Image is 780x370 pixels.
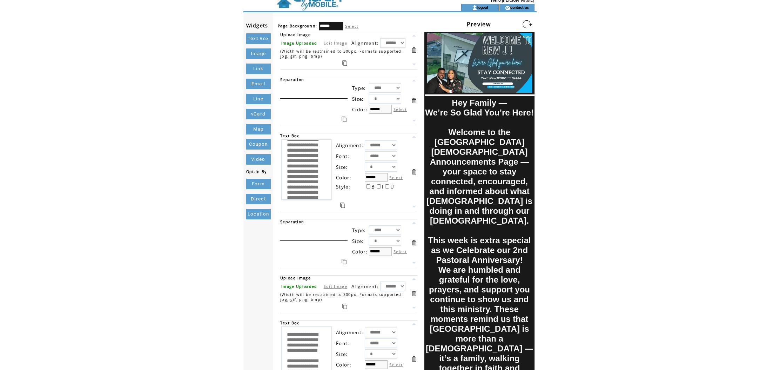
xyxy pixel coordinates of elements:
[340,203,345,208] a: Duplicate this item
[467,20,491,28] span: Preview
[411,239,417,246] a: Delete this item
[472,5,477,11] img: account_icon.gif
[280,292,403,302] span: (Width will be restrained to 300px. Formats supported: jpg, gif, png, bmp)
[411,304,417,311] a: Move this item down
[342,117,347,122] a: Duplicate this item
[246,109,271,119] a: vCard
[345,24,358,29] label: Select
[336,329,363,336] span: Alignment:
[411,61,417,68] a: Move this item down
[382,184,384,190] span: I
[411,290,417,297] a: Delete this item
[246,169,267,174] span: Opt-in By
[390,184,394,190] span: U
[411,32,417,39] a: Move this item up
[278,24,317,28] span: Page Background:
[246,209,271,219] a: Location
[336,142,363,148] span: Alignment:
[336,174,351,181] span: Color:
[336,184,350,190] span: Style:
[336,164,348,170] span: Size:
[342,304,347,309] a: Duplicate this item
[411,117,417,124] a: Move this item down
[371,184,375,190] span: B
[411,77,417,84] a: Move this item up
[411,276,417,282] a: Move this item up
[280,219,304,224] span: Separation
[280,276,311,280] span: Upload Image
[352,85,366,91] span: Type:
[246,124,271,134] a: Map
[477,5,488,9] a: logout
[389,175,403,180] label: Select
[280,49,403,59] span: (Width will be restrained to 300px. Formats supported: jpg, gif, png, bmp)
[352,96,364,102] span: Size:
[280,321,300,325] span: Text Box
[411,259,417,266] a: Move this item down
[246,33,271,44] a: Text Box
[246,139,271,150] a: Coupon
[246,22,268,29] span: Widgets
[352,106,368,113] span: Color:
[280,32,311,37] span: Upload Image
[336,351,348,357] span: Size:
[336,340,350,346] span: Font:
[342,60,347,66] a: Duplicate this item
[246,79,271,89] a: Email
[510,5,529,9] a: contact us
[246,64,271,74] a: Link
[336,362,351,368] span: Color:
[351,283,379,290] span: Alignment:
[246,48,271,59] a: Image
[281,284,317,289] span: Image Uploaded
[324,40,347,46] a: Edit Image
[352,227,366,233] span: Type:
[246,179,271,189] a: Form
[411,321,417,327] a: Move this item up
[411,47,417,53] a: Delete this item
[411,219,417,226] a: Move this item up
[394,249,407,254] label: Select
[342,259,347,264] a: Duplicate this item
[389,362,403,367] label: Select
[281,41,317,46] span: Image Uploaded
[246,94,271,104] a: Line
[280,133,300,138] span: Text Box
[280,77,304,82] span: Separation
[394,107,407,112] label: Select
[505,5,510,11] img: contact_us_icon.gif
[351,40,379,46] span: Alignment:
[411,133,417,140] a: Move this item up
[336,153,350,159] span: Font:
[246,154,271,165] a: Video
[324,284,347,289] a: Edit Image
[411,97,417,104] a: Delete this item
[352,238,364,244] span: Size:
[411,356,417,362] a: Delete this item
[427,33,532,93] img: images
[352,249,368,255] span: Color:
[246,194,271,204] a: Direct
[411,169,417,175] a: Delete this item
[411,203,417,210] a: Move this item down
